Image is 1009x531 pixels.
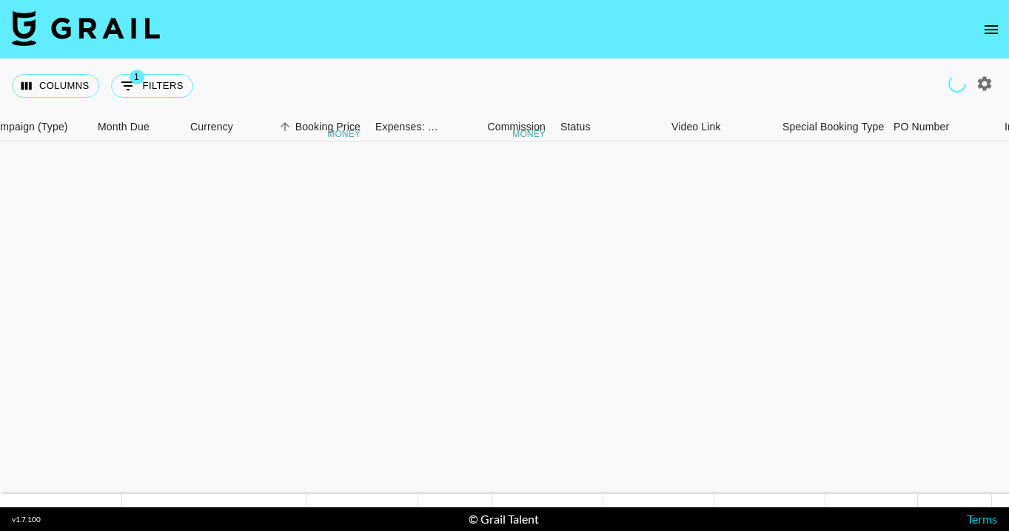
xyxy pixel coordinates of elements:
[130,70,144,84] span: 1
[782,113,884,141] div: Special Booking Type
[948,75,966,93] span: Refreshing campaigns...
[469,512,539,527] div: © Grail Talent
[976,15,1006,44] button: open drawer
[12,10,160,46] img: Grail Talent
[664,113,775,141] div: Video Link
[671,113,721,141] div: Video Link
[98,113,150,141] div: Month Due
[560,113,591,141] div: Status
[894,113,949,141] div: PO Number
[375,113,439,141] div: Expenses: Remove Commission?
[512,130,546,138] div: money
[111,74,193,98] button: Show filters
[967,512,997,526] a: Terms
[775,113,886,141] div: Special Booking Type
[327,130,361,138] div: money
[487,113,546,141] div: Commission
[295,113,361,141] div: Booking Price
[368,113,442,141] div: Expenses: Remove Commission?
[553,113,664,141] div: Status
[886,113,997,141] div: PO Number
[190,113,233,141] div: Currency
[90,113,183,141] div: Month Due
[183,113,257,141] div: Currency
[275,116,295,137] button: Sort
[12,74,99,98] button: Select columns
[12,515,41,524] div: v 1.7.100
